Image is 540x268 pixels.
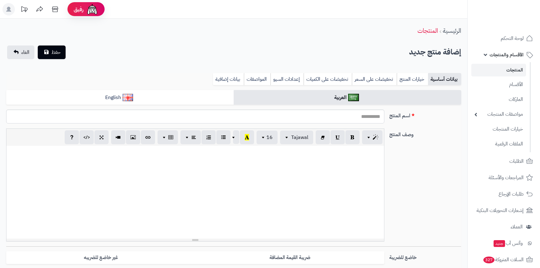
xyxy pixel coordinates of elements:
a: English [6,90,234,105]
button: حفظ [38,45,66,59]
a: مواصفات المنتجات [471,108,526,121]
a: المراجعات والأسئلة [471,170,536,185]
a: تحديثات المنصة [16,3,32,17]
a: الرئيسية [443,26,461,35]
a: الماركات [471,93,526,106]
a: تخفيضات على السعر [352,73,397,85]
a: إعدادات السيو [270,73,304,85]
button: 16 [257,131,278,144]
span: 16 [266,134,273,141]
span: المراجعات والأسئلة [489,173,524,182]
a: طلبات الإرجاع [471,187,536,201]
h2: إضافة منتج جديد [409,46,461,58]
span: جديد [494,240,505,247]
span: طلبات الإرجاع [499,190,524,198]
a: المنتجات [417,26,438,35]
span: Tajawal [291,134,308,141]
a: المواصفات [244,73,270,85]
span: 327 [483,257,495,263]
a: السلات المتروكة327 [471,252,536,267]
span: لوحة التحكم [501,34,524,43]
a: لوحة التحكم [471,31,536,46]
span: الغاء [21,49,29,56]
a: العملاء [471,219,536,234]
a: خيارات المنتج [397,73,428,85]
span: حفظ [51,49,61,56]
a: الغاء [7,45,34,59]
span: إشعارات التحويلات البنكية [477,206,524,215]
button: Tajawal [280,131,313,144]
span: وآتس آب [493,239,523,248]
a: وآتس آبجديد [471,236,536,251]
a: خيارات المنتجات [471,123,526,136]
label: غير خاضع للضريبه [6,251,195,264]
label: اسم المنتج [387,110,464,119]
label: ضريبة القيمة المضافة [195,251,384,264]
span: الطلبات [509,157,524,166]
a: بيانات إضافية [213,73,244,85]
label: وصف المنتج [387,128,464,138]
a: تخفيضات على الكميات [304,73,352,85]
a: بيانات أساسية [428,73,461,85]
img: العربية [348,94,359,101]
img: logo-2.png [498,17,534,30]
span: السلات المتروكة [483,255,524,264]
a: المنتجات [471,64,526,76]
a: الأقسام [471,78,526,91]
a: الملفات الرقمية [471,137,526,151]
span: رفيق [74,6,84,13]
a: الطلبات [471,154,536,169]
label: خاضع للضريبة [387,251,464,261]
img: ai-face.png [86,3,98,15]
span: العملاء [511,223,523,231]
a: إشعارات التحويلات البنكية [471,203,536,218]
img: English [123,94,133,101]
span: الأقسام والمنتجات [490,50,524,59]
a: العربية [234,90,461,105]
